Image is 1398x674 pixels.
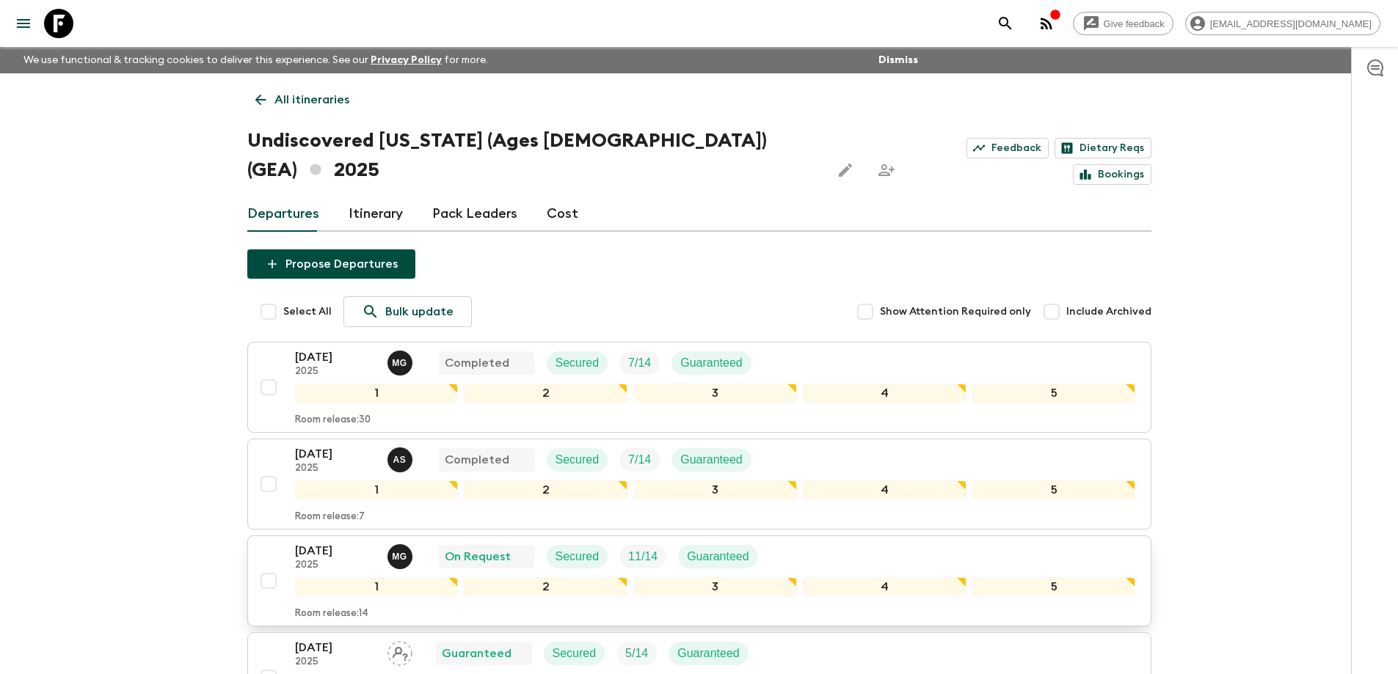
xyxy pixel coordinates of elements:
span: Assign pack leader [387,645,412,657]
button: Propose Departures [247,249,415,279]
a: Dietary Reqs [1055,138,1151,158]
p: On Request [445,548,511,565]
span: Mariam Gabichvadze [387,355,415,367]
button: MG [387,544,415,569]
button: [DATE]2025Ana SikharulidzeCompletedSecuredTrip FillGuaranteed12345Room release:7 [247,439,1151,530]
a: Give feedback [1073,12,1173,35]
a: Departures [247,197,319,232]
div: 1 [295,384,459,403]
span: Ana Sikharulidze [387,452,415,464]
button: Dismiss [875,50,922,70]
button: menu [9,9,38,38]
div: Trip Fill [616,642,657,665]
p: Completed [445,354,509,372]
p: 11 / 14 [628,548,658,565]
a: Bulk update [343,296,472,327]
p: 7 / 14 [628,451,651,469]
p: Room release: 7 [295,511,365,523]
p: Guaranteed [680,354,743,372]
p: Guaranteed [677,645,740,662]
div: 4 [803,480,966,499]
div: 1 [295,480,459,499]
p: Secured [556,451,600,469]
div: 2 [464,577,627,596]
div: 3 [633,480,797,499]
a: Cost [547,197,578,232]
button: Edit this itinerary [831,155,860,185]
div: 3 [633,384,797,403]
a: All itineraries [247,85,357,114]
div: 2 [464,384,627,403]
span: Give feedback [1096,18,1173,29]
a: Feedback [966,138,1049,158]
div: 3 [633,577,797,596]
span: Select All [283,304,332,319]
button: search adventures [991,9,1020,38]
p: Secured [556,354,600,372]
p: Bulk update [385,303,454,320]
div: [EMAIL_ADDRESS][DOMAIN_NAME] [1185,12,1380,35]
p: All itineraries [274,91,349,109]
p: 2025 [295,560,376,571]
p: Guaranteed [680,451,743,469]
a: Itinerary [349,197,403,232]
p: [DATE] [295,639,376,656]
button: [DATE]2025Mariam GabichvadzeCompletedSecuredTrip FillGuaranteed12345Room release:30 [247,342,1151,433]
span: Include Archived [1066,304,1151,319]
span: Show Attention Required only [880,304,1031,319]
p: Guaranteed [442,645,511,662]
div: 4 [803,577,966,596]
div: Secured [547,448,608,472]
p: 2025 [295,656,376,668]
p: 2025 [295,366,376,378]
p: Secured [556,548,600,565]
div: 5 [972,384,1136,403]
div: Secured [544,642,605,665]
span: Share this itinerary [872,155,901,185]
span: [EMAIL_ADDRESS][DOMAIN_NAME] [1202,18,1380,29]
p: [DATE] [295,348,376,366]
p: Completed [445,451,509,469]
p: Room release: 30 [295,414,371,426]
p: 5 / 14 [625,645,648,662]
a: Pack Leaders [432,197,517,232]
div: 5 [972,577,1136,596]
div: 5 [972,480,1136,499]
button: [DATE]2025Mariam GabichvadzeOn RequestSecuredTrip FillGuaranteed12345Room release:14 [247,535,1151,626]
h1: Undiscovered [US_STATE] (Ages [DEMOGRAPHIC_DATA]) (GEA) 2025 [247,126,819,185]
p: 7 / 14 [628,354,651,372]
p: We use functional & tracking cookies to deliver this experience. See our for more. [18,47,494,73]
p: Guaranteed [687,548,749,565]
div: Secured [547,545,608,568]
div: 1 [295,577,459,596]
p: Secured [553,645,597,662]
div: 2 [464,480,627,499]
p: [DATE] [295,542,376,560]
div: Trip Fill [619,545,666,568]
p: [DATE] [295,445,376,463]
div: Trip Fill [619,448,660,472]
p: M G [392,551,407,563]
p: Room release: 14 [295,608,368,620]
div: 4 [803,384,966,403]
span: Mariam Gabichvadze [387,549,415,560]
div: Trip Fill [619,351,660,375]
p: 2025 [295,463,376,475]
div: Secured [547,351,608,375]
a: Bookings [1073,164,1151,185]
a: Privacy Policy [371,55,442,65]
